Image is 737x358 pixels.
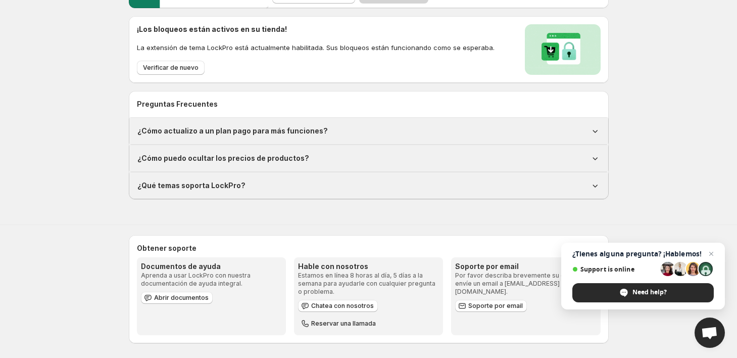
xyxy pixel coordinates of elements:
[137,153,309,163] h1: ¿Cómo puedo ocultar los precios de productos?
[572,265,657,273] span: Support is online
[137,61,205,75] button: Verificar de nuevo
[141,261,282,272] h3: Documentos de ayuda
[143,64,199,72] span: Verificar de nuevo
[705,248,717,260] span: Close chat
[455,272,596,296] p: Por favor describa brevemente su consulta y envíe un email a [EMAIL_ADDRESS][DOMAIN_NAME].
[141,292,213,304] a: Abrir documentos
[455,300,527,312] a: Soporte por email
[525,24,601,75] img: Locks activated
[298,300,378,312] button: Chatea con nosotros
[468,302,523,310] span: Soporte por email
[311,302,374,310] span: Chatea con nosotros
[137,24,495,34] h2: ¡Los bloqueos están activos en su tienda!
[455,261,596,272] h3: Soporte por email
[572,250,714,258] span: ¿Tienes alguna pregunta? ¡Hablemos!
[137,181,245,191] h1: ¿Qué temas soporta LockPro?
[137,243,601,253] h2: Obtener soporte
[141,272,282,288] p: Aprenda a usar LockPro con nuestra documentación de ayuda integral.
[695,318,725,348] div: Open chat
[154,294,209,302] span: Abrir documentos
[572,283,714,302] div: Need help?
[137,126,328,136] h1: ¿Cómo actualizo a un plan pago para más funciones?
[137,99,601,109] h2: Preguntas Frecuentes
[137,42,495,53] p: La extensión de tema LockPro está actualmente habilitada. Sus bloqueos están funcionando como se ...
[311,320,376,328] span: Reservar una llamada
[298,261,439,272] h3: Hable con nosotros
[298,272,439,296] p: Estamos en línea 8 horas al día, 5 días a la semana para ayudarle con cualquier pregunta o problema.
[632,288,667,297] span: Need help?
[298,318,380,330] button: Reservar una llamada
